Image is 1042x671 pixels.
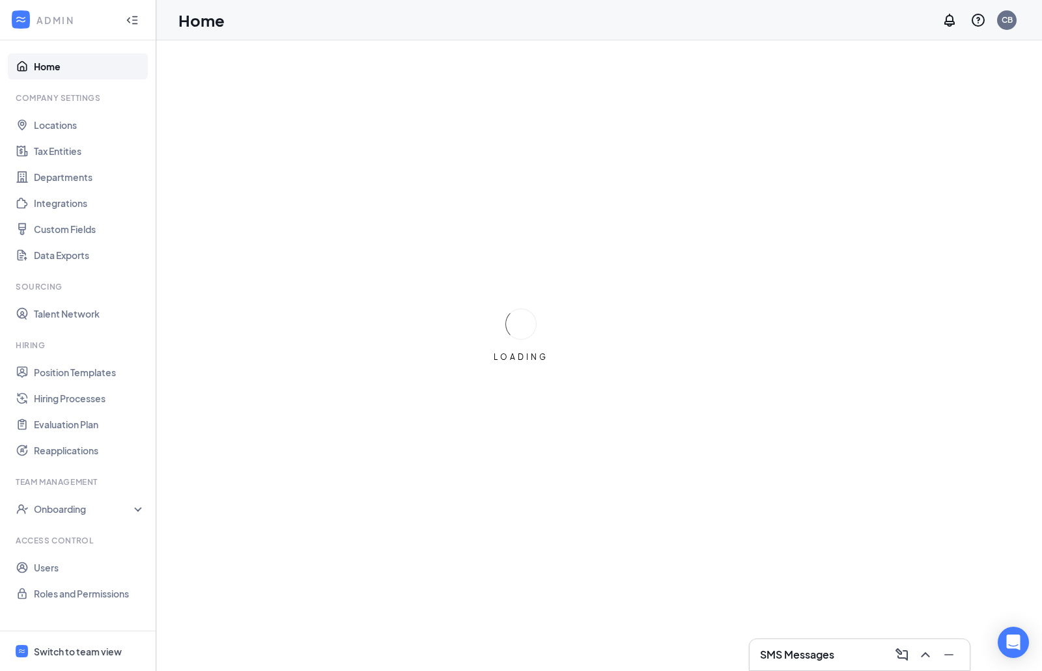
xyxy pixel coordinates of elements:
[938,644,959,665] button: Minimize
[34,53,145,79] a: Home
[892,644,912,665] button: ComposeMessage
[760,648,834,662] h3: SMS Messages
[34,242,145,268] a: Data Exports
[942,12,957,28] svg: Notifications
[34,112,145,138] a: Locations
[34,581,145,607] a: Roles and Permissions
[34,385,145,411] a: Hiring Processes
[34,138,145,164] a: Tax Entities
[16,92,143,103] div: Company Settings
[970,12,986,28] svg: QuestionInfo
[178,9,225,31] h1: Home
[918,647,933,663] svg: ChevronUp
[14,13,27,26] svg: WorkstreamLogo
[34,216,145,242] a: Custom Fields
[18,647,26,655] svg: WorkstreamLogo
[34,502,134,515] div: Onboarding
[34,190,145,216] a: Integrations
[34,301,145,327] a: Talent Network
[16,340,143,351] div: Hiring
[998,627,1029,658] div: Open Intercom Messenger
[34,359,145,385] a: Position Templates
[941,647,957,663] svg: Minimize
[34,164,145,190] a: Departments
[915,644,936,665] button: ChevronUp
[34,645,122,658] div: Switch to team view
[34,555,145,581] a: Users
[16,535,143,546] div: Access control
[16,476,143,487] div: Team Management
[1002,14,1013,25] div: CB
[34,437,145,463] a: Reapplications
[16,502,29,515] svg: UserCheck
[16,281,143,292] div: Sourcing
[34,411,145,437] a: Evaluation Plan
[488,351,554,363] div: LOADING
[126,14,139,27] svg: Collapse
[36,14,114,27] div: ADMIN
[894,647,910,663] svg: ComposeMessage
